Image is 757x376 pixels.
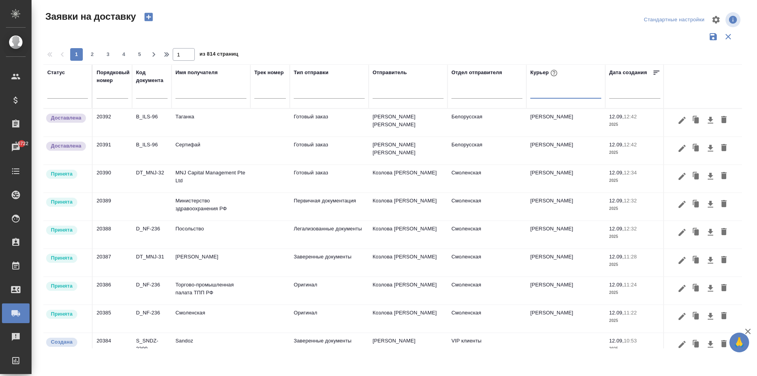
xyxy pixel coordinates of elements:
button: Редактировать [675,225,689,240]
td: Козлова [PERSON_NAME] [369,165,447,193]
td: Козлова [PERSON_NAME] [369,305,447,333]
td: 20391 [93,137,132,165]
p: 12.09, [609,142,624,148]
a: 16722 [2,138,30,157]
td: Козлова [PERSON_NAME] [369,277,447,305]
td: Первичная документация [290,193,369,221]
p: Принята [51,310,73,318]
button: Удалить [717,309,731,324]
td: Смоленская [447,305,526,333]
span: Настроить таблицу [707,10,725,29]
button: 🙏 [729,333,749,352]
td: [PERSON_NAME] [526,249,605,277]
button: Редактировать [675,197,689,212]
div: Курьер назначен [45,225,88,236]
p: 12.09, [609,254,624,260]
button: Редактировать [675,309,689,324]
div: Курьер назначен [45,281,88,292]
p: 12:32 [624,226,637,232]
td: S_SNDZ-2300 [132,333,172,361]
td: 20388 [93,221,132,249]
p: 12.09, [609,170,624,176]
td: [PERSON_NAME] [526,305,605,333]
td: Козлова [PERSON_NAME] [369,221,447,249]
td: Смоленская [447,249,526,277]
span: 2 [86,51,99,58]
button: Клонировать [689,113,704,128]
td: Готовый заказ [290,165,369,193]
button: 3 [102,48,114,61]
td: Заверенные документы [290,333,369,361]
p: 12.09, [609,114,624,120]
button: Сбросить фильтры [721,29,736,44]
button: При выборе курьера статус заявки автоматически поменяется на «Принята» [549,68,559,78]
p: 2025 [609,205,660,213]
p: 2025 [609,177,660,185]
span: из 814 страниц [200,49,238,61]
td: Смоленская [447,165,526,193]
button: Скачать [704,309,717,324]
p: 10:53 [624,338,637,344]
button: 5 [133,48,146,61]
button: Редактировать [675,169,689,184]
p: 12.09, [609,310,624,316]
td: Козлова [PERSON_NAME] [369,249,447,277]
button: Создать [139,10,158,24]
div: split button [642,14,707,26]
div: Трек номер [254,69,284,77]
p: 2025 [609,289,660,297]
button: Скачать [704,253,717,268]
td: 20390 [93,165,132,193]
p: 2025 [609,345,660,353]
td: Белорусская [447,137,526,165]
button: Клонировать [689,197,704,212]
button: Удалить [717,141,731,156]
button: Скачать [704,141,717,156]
span: 🙏 [733,334,746,351]
td: [PERSON_NAME] [526,193,605,221]
button: Клонировать [689,253,704,268]
td: [PERSON_NAME] [526,109,605,137]
div: Курьер назначен [45,169,88,180]
td: 20386 [93,277,132,305]
div: Код документа [136,69,168,84]
span: Заявки на доставку [43,10,136,23]
td: [PERSON_NAME] [526,277,605,305]
div: Документы доставлены, фактическая дата доставки проставиться автоматически [45,141,88,152]
td: Козлова [PERSON_NAME] [369,193,447,221]
div: Курьер назначен [45,197,88,208]
button: Удалить [717,225,731,240]
div: Курьер назначен [45,253,88,264]
p: 12.09, [609,198,624,204]
button: Удалить [717,197,731,212]
td: [PERSON_NAME] [526,165,605,193]
p: Доставлена [51,114,81,122]
button: Удалить [717,169,731,184]
td: [PERSON_NAME] [526,137,605,165]
p: 2025 [609,149,660,157]
p: 11:28 [624,254,637,260]
p: Принята [51,226,73,234]
button: Скачать [704,225,717,240]
button: Скачать [704,169,717,184]
p: 12:34 [624,170,637,176]
button: 2 [86,48,99,61]
td: Сертифай [172,137,250,165]
td: 20389 [93,193,132,221]
td: 20384 [93,333,132,361]
button: Редактировать [675,281,689,296]
td: D_NF-236 [132,305,172,333]
p: Принята [51,254,73,262]
td: [PERSON_NAME] [PERSON_NAME] [369,109,447,137]
p: 12:42 [624,114,637,120]
div: Имя получателя [175,69,218,77]
button: Удалить [717,281,731,296]
button: Скачать [704,337,717,352]
td: 20387 [93,249,132,277]
button: Клонировать [689,169,704,184]
td: Смоленская [447,221,526,249]
td: Готовый заказ [290,109,369,137]
td: DT_MNJ-31 [132,249,172,277]
button: Редактировать [675,141,689,156]
p: 12.09, [609,338,624,344]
